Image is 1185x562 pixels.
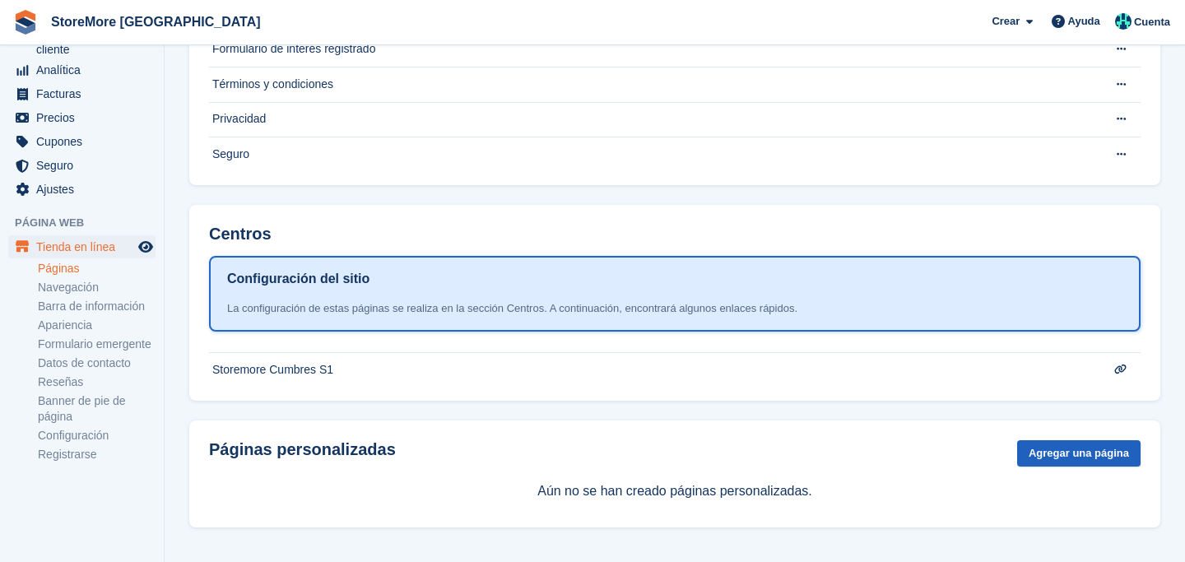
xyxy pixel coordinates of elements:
[38,447,156,462] a: Registrarse
[38,337,156,352] a: Formulario emergente
[136,237,156,257] a: Vista previa de la tienda
[227,269,369,289] h1: Configuración del sitio
[1134,14,1170,30] span: Cuenta
[8,178,156,201] a: menu
[36,154,135,177] span: Seguro
[36,106,135,129] span: Precios
[38,318,156,333] a: Apariencia
[209,225,272,244] h2: Centros
[1068,13,1100,30] span: Ayuda
[38,393,156,425] a: Banner de pie de página
[36,58,135,81] span: Analítica
[36,235,135,258] span: Tienda en línea
[38,374,156,390] a: Reseñas
[209,352,1094,387] td: Storemore Cumbres S1
[8,82,156,105] a: menu
[992,13,1020,30] span: Crear
[8,154,156,177] a: menu
[36,82,135,105] span: Facturas
[209,102,1094,137] td: Privacidad
[209,137,1094,172] td: Seguro
[38,355,156,371] a: Datos de contacto
[38,428,156,444] a: Configuración
[209,481,1141,501] p: Aún no se han creado páginas personalizadas.
[209,440,396,459] h2: Páginas personalizadas
[209,32,1094,67] td: Formulario de interés registrado
[227,300,1122,317] div: La configuración de estas páginas se realiza en la sección Centros. A continuación, encontrará al...
[38,280,156,295] a: Navegación
[15,215,164,231] span: Página web
[13,10,38,35] img: stora-icon-8386f47178a22dfd0bd8f6a31ec36ba5ce8667c1dd55bd0f319d3a0aa187defe.svg
[8,235,156,258] a: menú
[36,130,135,153] span: Cupones
[1115,13,1132,30] img: Maria Vela Padilla
[8,106,156,129] a: menu
[36,178,135,201] span: Ajustes
[38,299,156,314] a: Barra de información
[8,58,156,81] a: menu
[209,67,1094,102] td: Términos y condiciones
[1017,440,1141,467] a: Agregar una página
[38,261,156,276] a: Páginas
[8,130,156,153] a: menu
[44,8,267,35] a: StoreMore [GEOGRAPHIC_DATA]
